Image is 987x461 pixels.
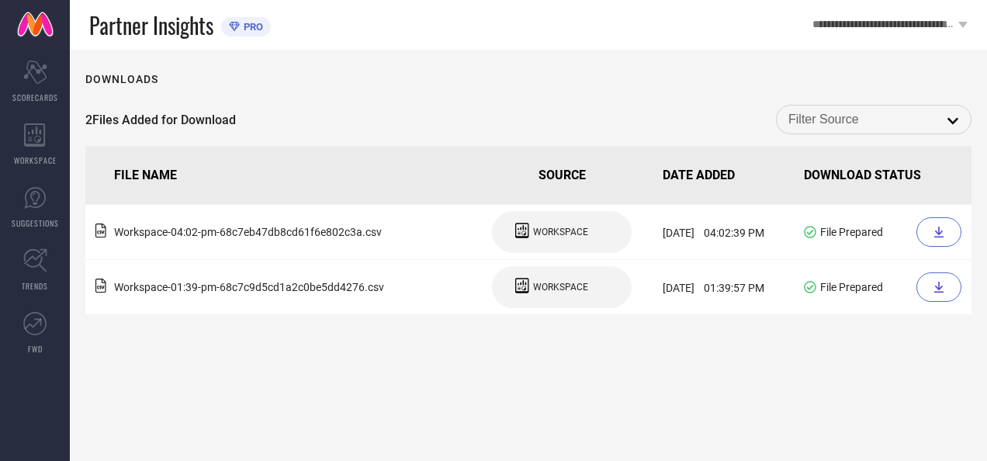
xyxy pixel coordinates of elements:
[28,343,43,355] span: FWD
[468,146,656,205] th: SOURCE
[663,282,764,294] span: [DATE] 01:39:57 PM
[820,226,883,238] span: File Prepared
[240,21,263,33] span: PRO
[114,281,384,293] span: Workspace - 01:39-pm - 68c7c9d5cd1a2c0be5dd4276 .csv
[820,281,883,293] span: File Prepared
[12,92,58,103] span: SCORECARDS
[89,9,213,41] span: Partner Insights
[533,282,588,293] span: WORKSPACE
[798,146,971,205] th: DOWNLOAD STATUS
[22,280,48,292] span: TRENDS
[85,113,236,127] span: 2 Files Added for Download
[114,226,382,238] span: Workspace - 04:02-pm - 68c7eb47db8cd61f6e802c3a .csv
[533,227,588,237] span: WORKSPACE
[663,227,764,239] span: [DATE] 04:02:39 PM
[656,146,798,205] th: DATE ADDED
[916,272,965,302] a: Download
[12,217,59,229] span: SUGGESTIONS
[85,146,468,205] th: FILE NAME
[14,154,57,166] span: WORKSPACE
[916,217,965,247] a: Download
[85,73,158,85] h1: Downloads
